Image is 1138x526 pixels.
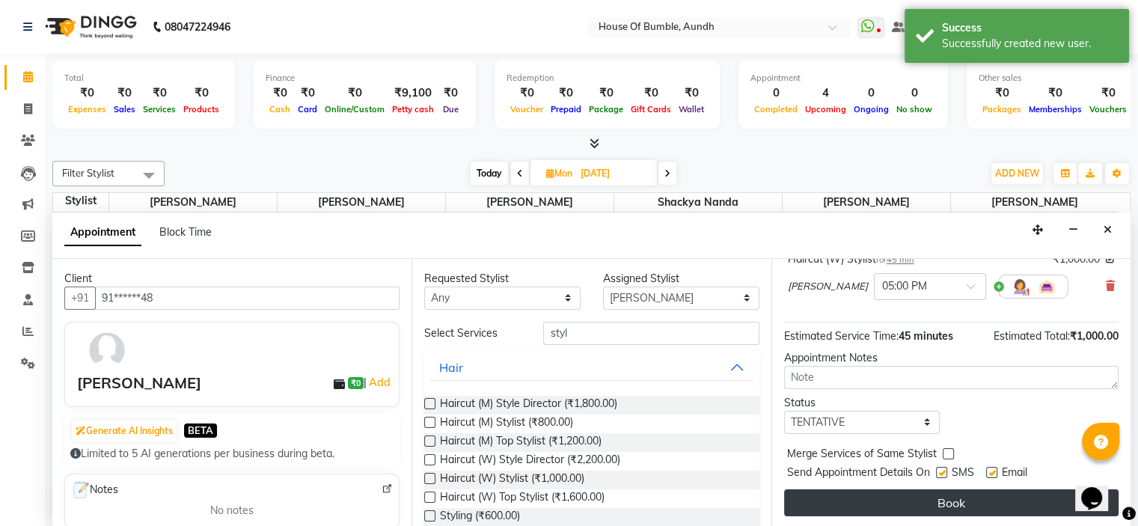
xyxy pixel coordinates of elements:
[783,193,950,212] span: [PERSON_NAME]
[367,373,393,391] a: Add
[446,193,614,212] span: [PERSON_NAME]
[180,104,223,114] span: Products
[64,104,110,114] span: Expenses
[266,104,294,114] span: Cash
[388,85,438,102] div: ₹9,100
[801,85,850,102] div: 4
[627,104,675,114] span: Gift Cards
[850,85,893,102] div: 0
[1025,104,1086,114] span: Memberships
[543,322,759,345] input: Search by service name
[788,251,914,267] div: Haircut (W) Stylist
[585,85,627,102] div: ₹0
[1075,466,1123,511] iframe: chat widget
[321,85,388,102] div: ₹0
[180,85,223,102] div: ₹0
[507,104,547,114] span: Voucher
[77,372,201,394] div: [PERSON_NAME]
[413,325,532,341] div: Select Services
[850,104,893,114] span: Ongoing
[893,85,936,102] div: 0
[1025,85,1086,102] div: ₹0
[439,358,463,376] div: Hair
[64,271,400,287] div: Client
[547,85,585,102] div: ₹0
[95,287,400,310] input: Search by Name/Mobile/Email/Code
[109,193,277,212] span: [PERSON_NAME]
[110,85,139,102] div: ₹0
[991,163,1043,184] button: ADD NEW
[471,162,508,185] span: Today
[603,271,759,287] div: Assigned Stylist
[942,20,1118,36] div: Success
[440,452,620,471] span: Haircut (W) Style Director (₹2,200.00)
[1038,278,1056,296] img: Interior.png
[294,104,321,114] span: Card
[507,72,708,85] div: Redemption
[72,421,177,441] button: Generate AI Insights
[424,271,581,287] div: Requested Stylist
[1002,465,1027,483] span: Email
[64,287,96,310] button: +91
[576,162,651,185] input: 2025-10-06
[1053,251,1100,267] span: ₹1,000.00
[71,480,118,500] span: Notes
[995,168,1039,179] span: ADD NEW
[64,85,110,102] div: ₹0
[784,489,1119,516] button: Book
[952,465,974,483] span: SMS
[507,85,547,102] div: ₹0
[184,423,217,438] span: BETA
[1086,104,1131,114] span: Vouchers
[438,85,464,102] div: ₹0
[585,104,627,114] span: Package
[750,104,801,114] span: Completed
[139,104,180,114] span: Services
[876,254,914,265] small: for
[440,471,584,489] span: Haircut (W) Stylist (₹1,000.00)
[675,104,708,114] span: Wallet
[627,85,675,102] div: ₹0
[979,104,1025,114] span: Packages
[210,503,254,519] span: No notes
[388,104,438,114] span: Petty cash
[139,85,180,102] div: ₹0
[547,104,585,114] span: Prepaid
[348,377,364,389] span: ₹0
[53,193,108,209] div: Stylist
[1097,218,1119,242] button: Close
[899,329,953,343] span: 45 minutes
[440,415,573,433] span: Haircut (M) Stylist (₹800.00)
[1106,254,1115,263] i: Edit price
[62,167,114,179] span: Filter Stylist
[979,85,1025,102] div: ₹0
[165,6,230,48] b: 08047224946
[784,329,899,343] span: Estimated Service Time:
[675,85,708,102] div: ₹0
[321,104,388,114] span: Online/Custom
[784,350,1119,366] div: Appointment Notes
[942,36,1118,52] div: Successfully created new user.
[994,329,1070,343] span: Estimated Total:
[801,104,850,114] span: Upcoming
[364,373,393,391] span: |
[430,354,753,381] button: Hair
[440,433,602,452] span: Haircut (M) Top Stylist (₹1,200.00)
[440,489,605,508] span: Haircut (W) Top Stylist (₹1,600.00)
[787,446,937,465] span: Merge Services of Same Stylist
[85,328,129,372] img: avatar
[266,85,294,102] div: ₹0
[64,219,141,246] span: Appointment
[614,193,782,212] span: Shackya Nanda
[1086,85,1131,102] div: ₹0
[788,279,868,294] span: [PERSON_NAME]
[294,85,321,102] div: ₹0
[887,254,914,265] span: 45 min
[278,193,445,212] span: [PERSON_NAME]
[750,72,936,85] div: Appointment
[110,104,139,114] span: Sales
[784,395,940,411] div: Status
[440,396,617,415] span: Haircut (M) Style Director (₹1,800.00)
[787,465,930,483] span: Send Appointment Details On
[159,225,212,239] span: Block Time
